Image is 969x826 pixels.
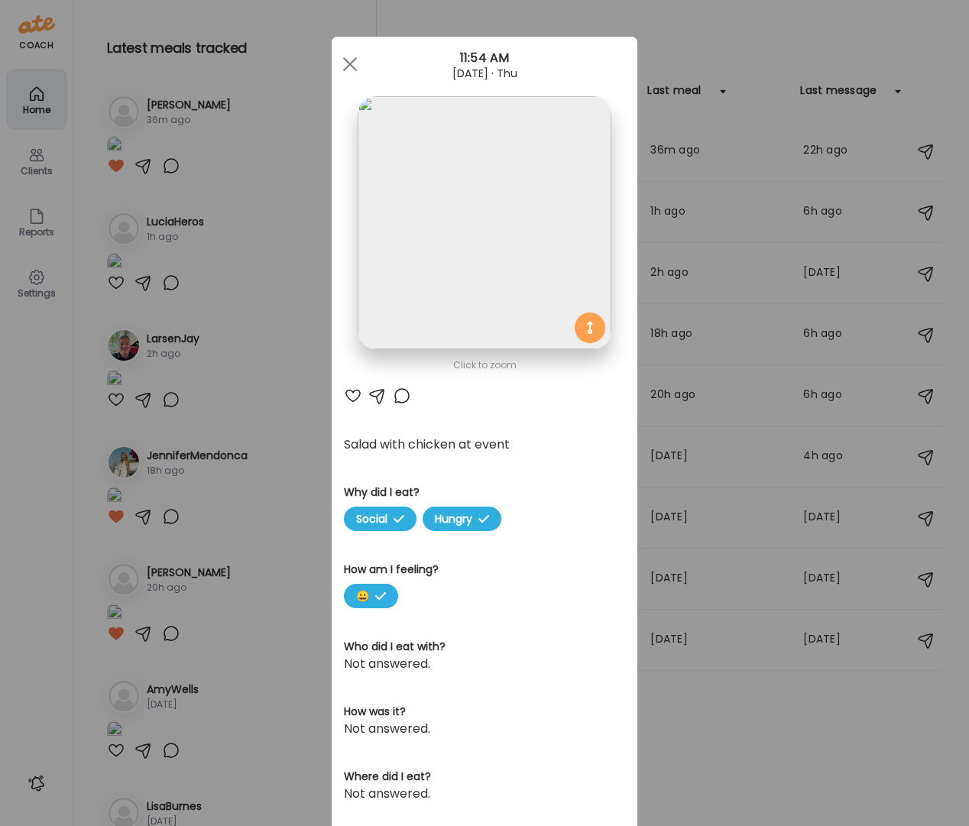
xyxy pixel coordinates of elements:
[358,96,611,349] img: images%2F1qYfsqsWO6WAqm9xosSfiY0Hazg1%2FmsXxIRCyySdtu2iRvra1%2FnJThQgqxs8AzkWgCdSBX_1080
[344,785,625,803] div: Not answered.
[344,436,625,454] div: Salad with chicken at event
[423,507,501,531] span: Hungry
[344,584,398,608] span: 😀
[344,769,625,785] h3: Where did I eat?
[332,67,637,79] div: [DATE] · Thu
[344,720,625,738] div: Not answered.
[344,704,625,720] h3: How was it?
[344,484,625,500] h3: Why did I eat?
[344,655,625,673] div: Not answered.
[344,356,625,374] div: Click to zoom
[332,49,637,67] div: 11:54 AM
[344,639,625,655] h3: Who did I eat with?
[344,507,416,531] span: Social
[344,562,625,578] h3: How am I feeling?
